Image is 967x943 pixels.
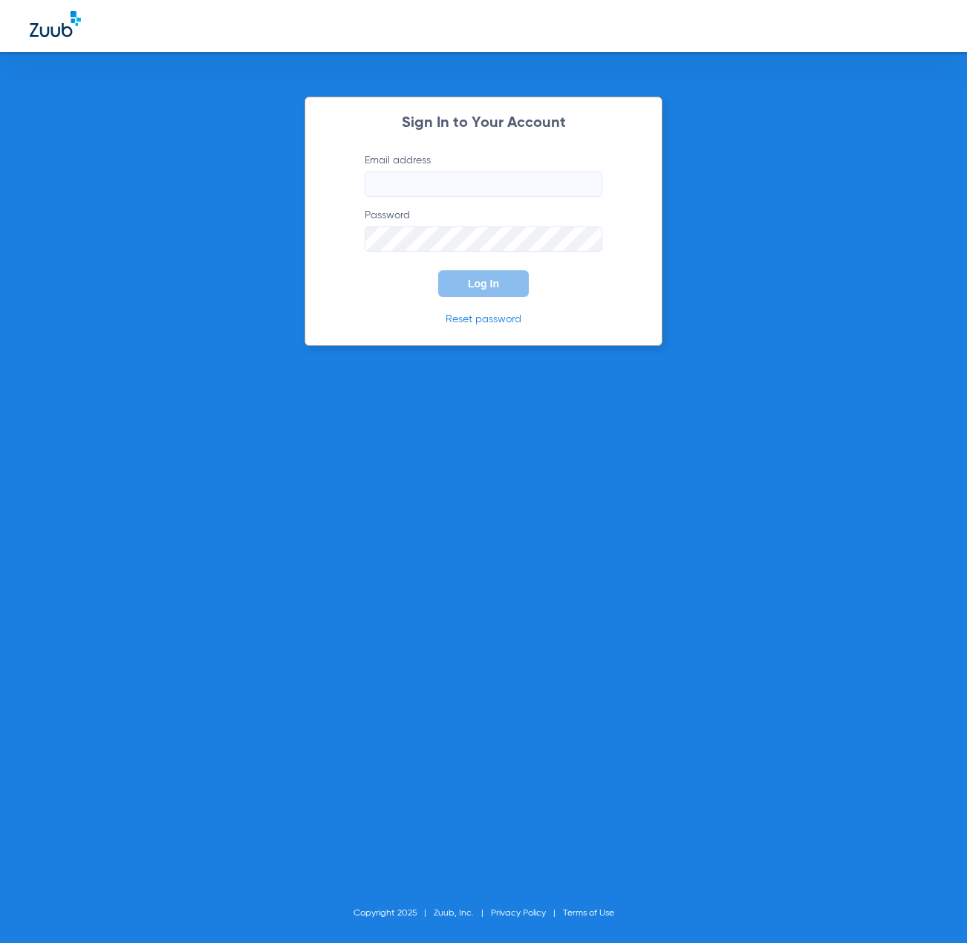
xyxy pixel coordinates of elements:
img: Zuub Logo [30,11,81,37]
h2: Sign In to Your Account [342,116,625,131]
input: Email address [365,172,602,197]
a: Terms of Use [563,909,614,918]
label: Password [365,208,602,252]
label: Email address [365,153,602,197]
li: Zuub, Inc. [434,906,491,921]
iframe: Chat Widget [893,872,967,943]
li: Copyright 2025 [354,906,434,921]
a: Reset password [446,314,521,324]
button: Log In [438,270,529,297]
span: Log In [468,278,499,290]
input: Password [365,226,602,252]
a: Privacy Policy [491,909,546,918]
